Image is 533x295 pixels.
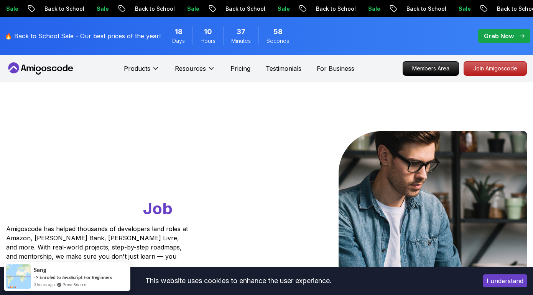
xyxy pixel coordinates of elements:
[266,37,289,45] span: Seconds
[483,274,527,287] button: Accept cookies
[5,31,161,41] p: 🔥 Back to School Sale - Our best prices of the year!
[204,26,212,37] span: 10 Hours
[175,64,215,79] button: Resources
[124,64,160,79] button: Products
[201,37,216,45] span: Hours
[317,64,354,73] a: For Business
[6,224,190,270] p: Amigoscode has helped thousands of developers land roles at Amazon, [PERSON_NAME] Bank, [PERSON_N...
[308,5,360,13] p: Back to School
[464,61,527,76] a: Join Amigoscode
[36,5,88,13] p: Back to School
[179,5,203,13] p: Sale
[217,5,269,13] p: Back to School
[63,281,86,288] a: ProveSource
[143,199,173,218] span: Job
[34,274,39,280] span: ->
[237,26,245,37] span: 37 Minutes
[231,37,251,45] span: Minutes
[403,62,459,75] p: Members Area
[484,31,514,41] p: Grab Now
[6,131,216,220] h1: Go From Learning to Hired: Master Java, Spring Boot & Cloud Skills That Get You the
[269,5,294,13] p: Sale
[273,26,283,37] span: 58 Seconds
[464,62,526,75] p: Join Amigoscode
[450,5,475,13] p: Sale
[266,64,301,73] a: Testimonials
[34,267,46,273] span: Seng
[127,5,179,13] p: Back to School
[230,64,250,73] a: Pricing
[34,281,55,288] span: 3 hours ago
[6,272,471,289] div: This website uses cookies to enhance the user experience.
[398,5,450,13] p: Back to School
[6,264,31,289] img: provesource social proof notification image
[403,61,459,76] a: Members Area
[39,274,112,280] a: Enroled to JavaScript For Beginners
[175,64,206,73] p: Resources
[175,26,183,37] span: 18 Days
[88,5,113,13] p: Sale
[124,64,150,73] p: Products
[360,5,384,13] p: Sale
[172,37,185,45] span: Days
